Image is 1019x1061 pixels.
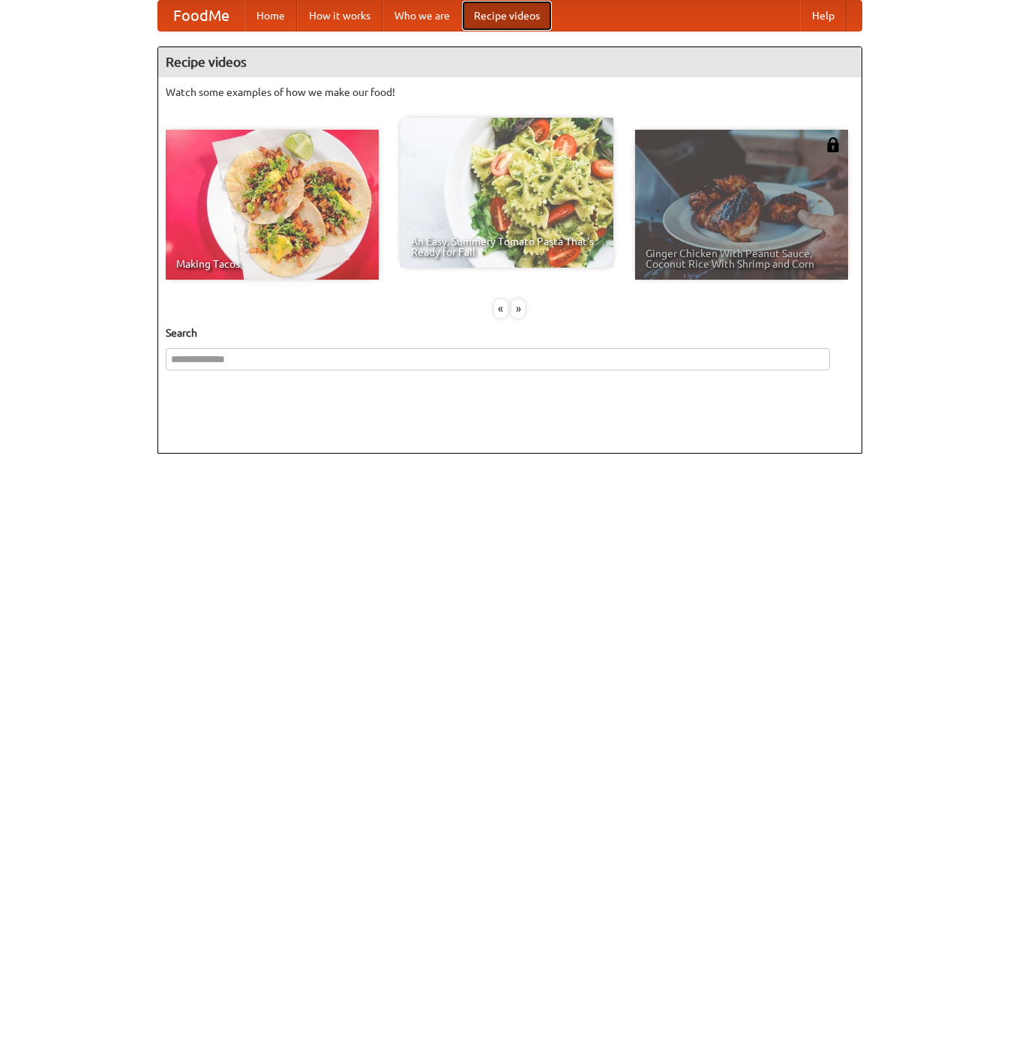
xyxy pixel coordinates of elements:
span: Making Tacos [176,259,368,269]
a: How it works [297,1,382,31]
div: » [511,299,525,318]
h5: Search [166,325,854,340]
img: 483408.png [826,137,841,152]
div: « [494,299,508,318]
a: Who we are [382,1,462,31]
h4: Recipe videos [158,47,862,77]
a: Recipe videos [462,1,552,31]
a: Help [800,1,847,31]
p: Watch some examples of how we make our food! [166,85,854,100]
a: An Easy, Summery Tomato Pasta That's Ready for Fall [400,118,613,268]
span: An Easy, Summery Tomato Pasta That's Ready for Fall [411,236,603,257]
a: FoodMe [158,1,244,31]
a: Home [244,1,297,31]
a: Making Tacos [166,130,379,280]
